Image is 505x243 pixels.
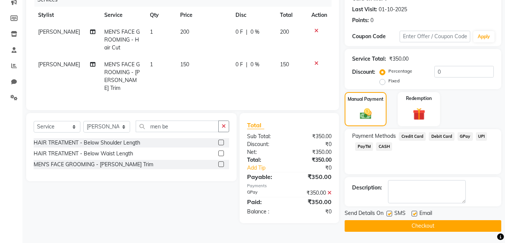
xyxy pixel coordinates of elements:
img: _gift.svg [409,106,429,122]
label: Fixed [388,78,400,84]
div: ₹0 [289,140,337,148]
span: 0 F [235,61,243,69]
span: [PERSON_NAME] [38,61,80,68]
th: Price [176,7,231,24]
span: | [246,61,247,69]
span: Credit Card [399,132,426,141]
div: ₹350.00 [289,133,337,140]
span: MEN'S FACE GROOMING - Hair Cut [104,28,140,51]
a: Add Tip [241,164,297,172]
div: ₹350.00 [289,148,337,156]
label: Redemption [406,95,432,102]
span: 1 [150,61,153,68]
input: Enter Offer / Coupon Code [400,31,470,42]
span: MEN'S FACE GROOMING - [PERSON_NAME] Trim [104,61,140,91]
div: Sub Total: [241,133,289,140]
div: Last Visit: [352,6,377,13]
div: GPay [241,189,289,197]
th: Disc [231,7,275,24]
div: ₹350.00 [289,172,337,181]
div: Payments [247,183,332,189]
div: HAIR TREATMENT - Below Shoulder Length [34,139,140,147]
div: Payable: [241,172,289,181]
div: Paid: [241,197,289,206]
button: Checkout [345,220,501,232]
div: HAIR TREATMENT - Below Waist Length [34,150,133,158]
span: 200 [280,28,289,35]
div: Discount: [241,140,289,148]
div: ₹0 [289,208,337,216]
span: 0 F [235,28,243,36]
span: 1 [150,28,153,35]
div: MEN'S FACE GROOMING - [PERSON_NAME] Trim [34,161,153,168]
div: ₹0 [298,164,338,172]
div: Balance : [241,208,289,216]
div: 0 [370,16,373,24]
span: CASH [376,142,392,151]
th: Action [307,7,332,24]
th: Stylist [34,7,100,24]
span: 0 % [250,28,259,36]
label: Manual Payment [348,96,384,103]
div: ₹350.00 [289,197,337,206]
div: ₹350.00 [389,55,409,63]
div: Total: [241,156,289,164]
span: Email [419,209,432,219]
div: Service Total: [352,55,386,63]
img: _cash.svg [356,107,375,121]
th: Service [100,7,145,24]
span: SMS [394,209,406,219]
span: 0 % [250,61,259,69]
th: Total [275,7,307,24]
span: | [246,28,247,36]
span: GPay [458,132,473,141]
span: 200 [180,28,189,35]
div: 01-10-2025 [379,6,407,13]
span: UPI [476,132,487,141]
div: ₹350.00 [289,189,337,197]
div: ₹350.00 [289,156,337,164]
span: PayTM [355,142,373,151]
span: 150 [280,61,289,68]
div: Description: [352,184,382,192]
span: 150 [180,61,189,68]
span: Send Details On [345,209,384,219]
th: Qty [145,7,176,24]
span: Total [247,121,264,129]
button: Apply [473,31,495,42]
div: Coupon Code [352,33,399,40]
label: Percentage [388,68,412,75]
span: [PERSON_NAME] [38,28,80,35]
div: Points: [352,16,369,24]
div: Discount: [352,68,375,76]
span: Payment Methods [352,132,396,140]
input: Search or Scan [136,121,219,132]
span: Debit Card [429,132,455,141]
div: Net: [241,148,289,156]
